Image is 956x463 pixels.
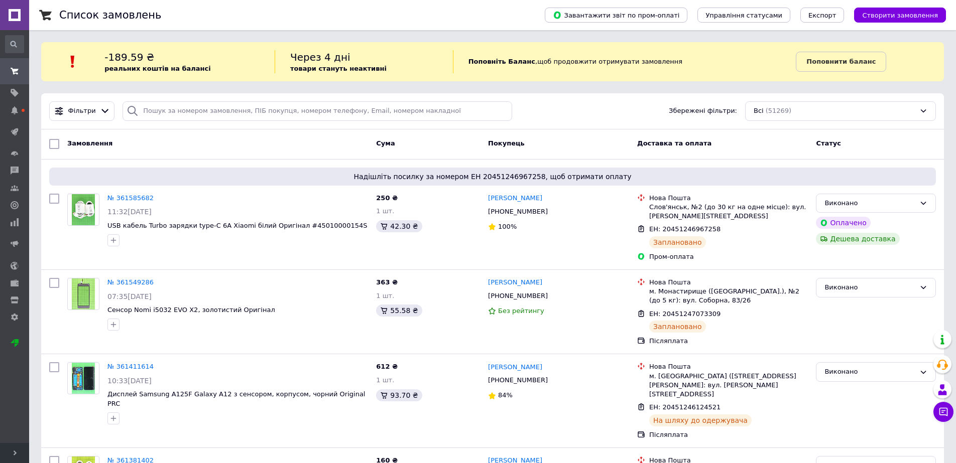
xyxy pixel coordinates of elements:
[649,430,808,439] div: Післяплата
[376,194,398,202] span: 250 ₴
[637,139,711,147] span: Доставка та оплата
[486,205,550,218] div: [PHONE_NUMBER]
[53,172,932,182] span: Надішліть посилку за номером ЕН 20451246967258, щоб отримати оплату
[376,389,422,401] div: 93.70 ₴
[705,12,782,19] span: Управління статусами
[488,278,542,287] a: [PERSON_NAME]
[824,198,915,209] div: Виконано
[376,376,394,384] span: 1 шт.
[649,252,808,261] div: Пром-оплата
[123,101,512,121] input: Пошук за номером замовлення, ПІБ покупця, номером телефону, Email, номером накладної
[376,304,422,317] div: 55.58 ₴
[72,194,95,225] img: Фото товару
[107,390,365,407] a: Дисплей Samsung A125F Galaxy A12 з сенсором, корпусом, чорний Original PRC
[67,194,99,226] a: Фото товару
[649,372,808,399] div: м. [GEOGRAPHIC_DATA] ([STREET_ADDRESS][PERSON_NAME]: вул. [PERSON_NAME][STREET_ADDRESS]
[453,50,796,73] div: , щоб продовжити отримувати замовлення
[824,282,915,293] div: Виконано
[107,222,367,229] a: USB кабель Turbo зарядки type-C 6A Xiaomi білий Оригінал #45010000154S
[488,194,542,203] a: [PERSON_NAME]
[107,306,275,314] a: Сенсор Nomi i5032 EVO X2, золотистий Оригінал
[649,194,808,203] div: Нова Пошта
[933,402,953,422] button: Чат з покупцем
[649,203,808,221] div: Слов'янськ, №2 (до 30 кг на одне місце): вул. [PERSON_NAME][STREET_ADDRESS]
[290,51,350,63] span: Через 4 дні
[649,278,808,287] div: Нова Пошта
[67,139,112,147] span: Замовлення
[816,233,899,245] div: Дешева доставка
[376,278,398,286] span: 363 ₴
[376,363,398,370] span: 612 ₴
[376,139,395,147] span: Cума
[376,220,422,232] div: 42.30 ₴
[697,8,790,23] button: Управління статусами
[104,51,154,63] span: -189.59 ₴
[649,310,721,318] span: ЕН: 20451247073309
[806,58,876,65] b: Поповнити баланс
[545,8,687,23] button: Завантажити звіт по пром-оплаті
[486,289,550,302] div: [PHONE_NUMBER]
[649,403,721,411] span: ЕН: 20451246124521
[107,377,152,385] span: 10:33[DATE]
[498,391,513,399] span: 84%
[468,58,535,65] b: Поповніть Баланс
[754,106,764,116] span: Всі
[649,337,808,346] div: Післяплата
[107,208,152,216] span: 11:32[DATE]
[67,362,99,394] a: Фото товару
[816,139,841,147] span: Статус
[488,363,542,372] a: [PERSON_NAME]
[649,287,808,305] div: м. Монастирище ([GEOGRAPHIC_DATA].), №2 (до 5 кг): вул. Соборна, 83/26
[498,307,544,315] span: Без рейтингу
[67,278,99,310] a: Фото товару
[107,278,154,286] a: № 361549286
[553,11,679,20] span: Завантажити звіт по пром-оплаті
[816,217,870,229] div: Оплачено
[669,106,737,116] span: Збережені фільтри:
[824,367,915,377] div: Виконано
[59,9,161,21] h1: Список замовлень
[107,363,154,370] a: № 361411614
[290,65,387,72] b: товари стануть неактивні
[766,107,792,114] span: (51269)
[800,8,845,23] button: Експорт
[488,139,525,147] span: Покупець
[862,12,938,19] span: Створити замовлення
[376,207,394,215] span: 1 шт.
[808,12,836,19] span: Експорт
[107,194,154,202] a: № 361585682
[649,362,808,371] div: Нова Пошта
[68,106,96,116] span: Фільтри
[72,278,95,310] img: Фото товару
[649,414,752,426] div: На шляху до одержувача
[854,8,946,23] button: Створити замовлення
[486,374,550,387] div: [PHONE_NUMBER]
[376,292,394,299] span: 1 шт.
[107,292,152,300] span: 07:35[DATE]
[649,321,706,333] div: Заплановано
[649,225,721,233] span: ЕН: 20451246967258
[844,11,946,19] a: Створити замовлення
[104,65,211,72] b: реальних коштів на балансі
[65,54,80,69] img: :exclamation:
[498,223,517,230] span: 100%
[649,236,706,248] div: Заплановано
[796,52,886,72] a: Поповнити баланс
[72,363,95,394] img: Фото товару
